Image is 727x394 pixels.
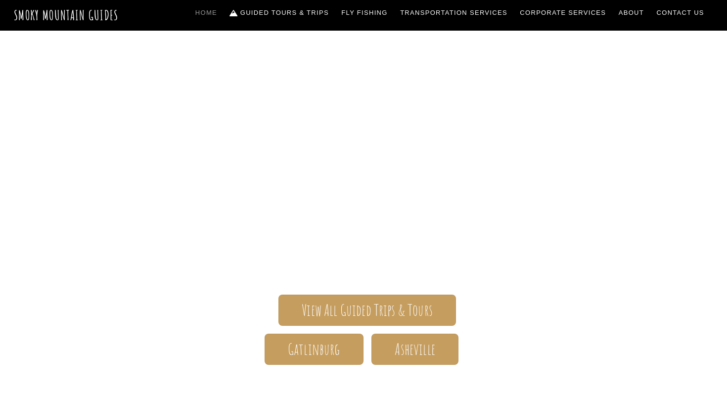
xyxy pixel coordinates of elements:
a: View All Guided Trips & Tours [278,295,456,326]
a: Corporate Services [516,2,610,23]
a: Guided Tours & Trips [226,2,333,23]
span: The ONLY one-stop, full Service Guide Company for the Gatlinburg and [GEOGRAPHIC_DATA] side of th... [77,189,650,265]
a: About [615,2,648,23]
span: View All Guided Trips & Tours [302,305,433,315]
span: Gatlinburg [288,344,340,354]
span: Smoky Mountain Guides [77,139,650,189]
span: Asheville [395,344,435,354]
a: Transportation Services [396,2,511,23]
a: Gatlinburg [265,334,363,365]
a: Asheville [371,334,458,365]
a: Contact Us [653,2,708,23]
a: Smoky Mountain Guides [14,7,119,23]
a: Home [191,2,221,23]
a: Fly Fishing [338,2,392,23]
